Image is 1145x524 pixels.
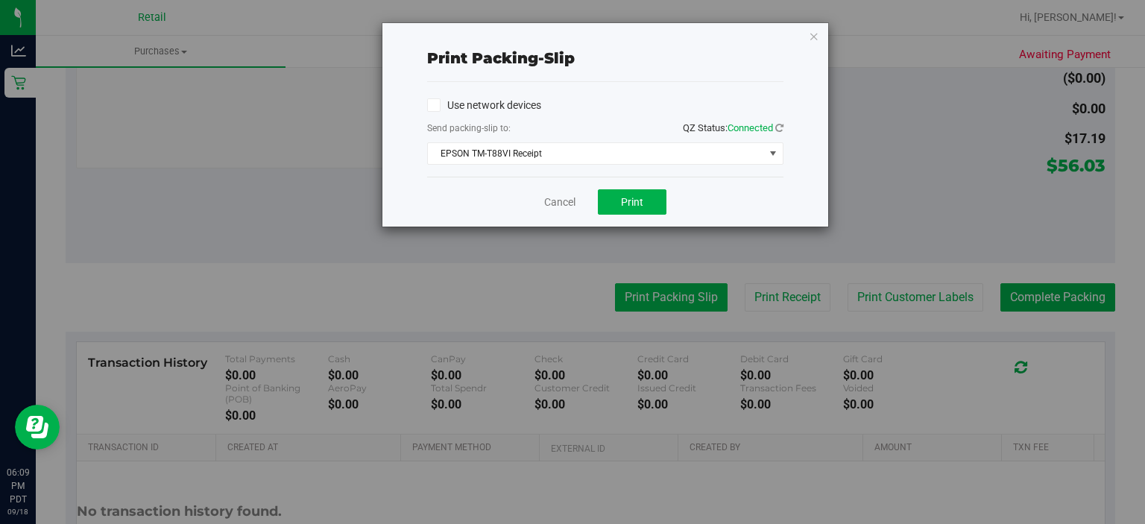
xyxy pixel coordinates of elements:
a: Cancel [544,195,575,210]
span: Print [621,196,643,208]
iframe: Resource center [15,405,60,449]
button: Print [598,189,666,215]
span: EPSON TM-T88VI Receipt [428,143,764,164]
span: select [763,143,782,164]
span: Print packing-slip [427,49,575,67]
label: Send packing-slip to: [427,121,511,135]
span: QZ Status: [683,122,783,133]
span: Connected [728,122,773,133]
label: Use network devices [427,98,541,113]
